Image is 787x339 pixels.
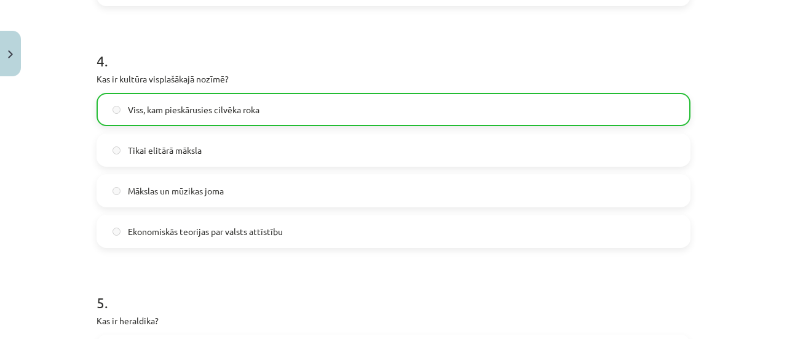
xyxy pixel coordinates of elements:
[8,50,13,58] img: icon-close-lesson-0947bae3869378f0d4975bcd49f059093ad1ed9edebbc8119c70593378902aed.svg
[97,31,690,69] h1: 4 .
[128,144,202,157] span: Tikai elitārā māksla
[113,187,121,195] input: Mākslas un mūzikas joma
[113,106,121,114] input: Viss, kam pieskārusies cilvēka roka
[97,273,690,311] h1: 5 .
[97,314,690,327] p: Kas ir heraldika?
[113,228,121,236] input: Ekonomiskās teorijas par valsts attīstību
[113,146,121,154] input: Tikai elitārā māksla
[128,185,224,197] span: Mākslas un mūzikas joma
[97,73,690,86] p: Kas ir kultūra visplašākajā nozīmē?
[128,225,283,238] span: Ekonomiskās teorijas par valsts attīstību
[128,103,259,116] span: Viss, kam pieskārusies cilvēka roka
